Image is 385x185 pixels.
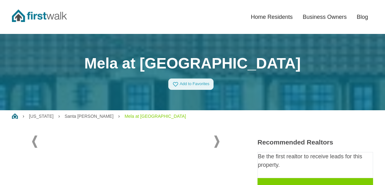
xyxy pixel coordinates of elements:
a: Home Residents [246,10,298,24]
a: Blog [352,10,373,24]
p: Be the first realtor to receive leads for this property. [258,152,373,169]
a: Mela at [GEOGRAPHIC_DATA] [125,114,186,119]
span: Add to Favorites [180,82,209,86]
a: Add to Favorites [168,79,214,90]
a: Business Owners [298,10,352,24]
h1: Mela at [GEOGRAPHIC_DATA] [12,54,373,73]
h3: Recommended Realtors [258,138,373,146]
a: [US_STATE] [29,114,53,119]
img: FirstWalk [12,9,67,22]
a: Santa [PERSON_NAME] [65,114,114,119]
